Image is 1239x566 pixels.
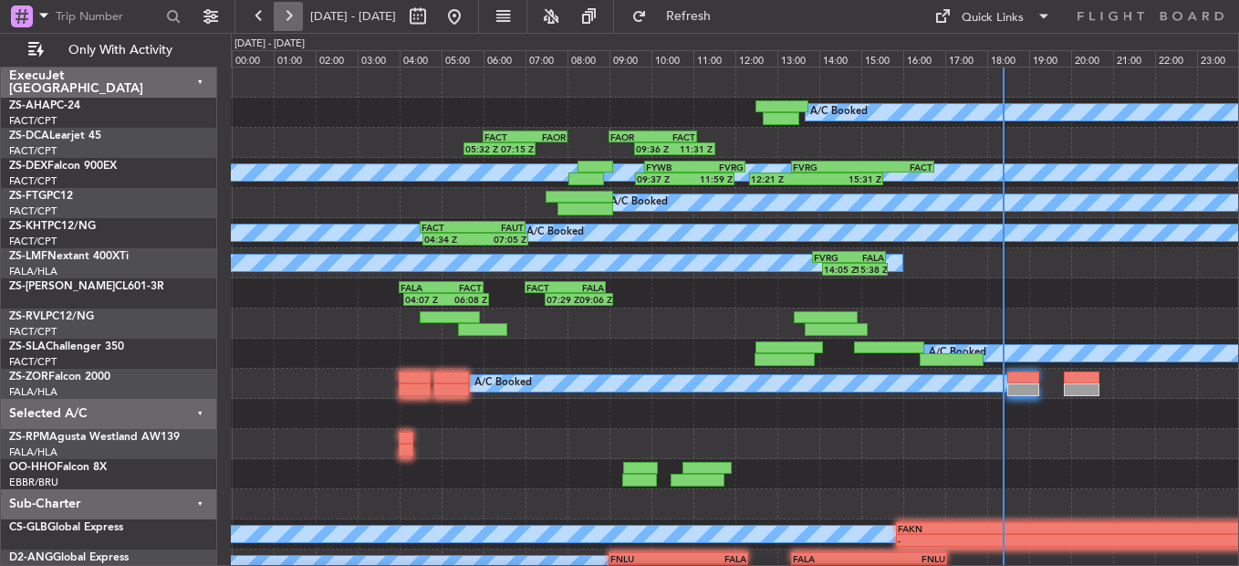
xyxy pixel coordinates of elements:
a: OO-HHOFalcon 8X [9,462,107,473]
a: FACT/CPT [9,325,57,339]
span: ZS-KHT [9,221,47,232]
div: Quick Links [962,9,1024,27]
div: FALA [849,252,884,263]
button: Only With Activity [20,36,198,65]
div: FAKN [898,523,1119,534]
a: FALA/HLA [9,265,57,278]
div: 04:00 [400,50,442,67]
span: ZS-RPM [9,432,49,443]
div: 07:05 Z [475,234,526,245]
div: FALA [793,553,869,564]
span: ZS-DEX [9,161,47,172]
span: ZS-LMF [9,251,47,262]
div: 04:07 Z [405,294,446,305]
span: ZS-AHA [9,100,50,111]
div: FACT [526,282,565,293]
div: FNLU [869,553,945,564]
a: FALA/HLA [9,385,57,399]
a: FACT/CPT [9,114,57,128]
span: Only With Activity [47,44,193,57]
div: 07:00 [526,50,567,67]
div: 06:00 [484,50,526,67]
div: FACT [484,131,525,142]
a: ZS-AHAPC-24 [9,100,80,111]
a: ZS-ZORFalcon 2000 [9,372,110,383]
a: ZS-DCALearjet 45 [9,131,101,141]
div: 07:29 Z [547,294,578,305]
div: 05:32 Z [465,143,500,154]
a: FACT/CPT [9,144,57,158]
div: FACT [422,222,473,233]
div: - [898,535,1119,546]
div: FALA [678,553,745,564]
span: ZS-ZOR [9,372,48,383]
a: ZS-SLAChallenger 350 [9,341,124,352]
span: OO-HHO [9,462,57,473]
div: 06:08 Z [446,294,487,305]
div: 18:00 [987,50,1029,67]
div: 14:05 Z [824,264,855,275]
div: 03:00 [358,50,400,67]
a: FACT/CPT [9,204,57,218]
div: FALA [401,282,441,293]
div: 11:59 Z [684,173,733,184]
a: ZS-RPMAgusta Westland AW139 [9,432,180,443]
a: ZS-DEXFalcon 900EX [9,161,117,172]
div: FACT [441,282,481,293]
a: FALA/HLA [9,445,57,459]
div: FVRG [793,162,863,173]
span: [DATE] - [DATE] [310,8,396,25]
div: 23:00 [1197,50,1239,67]
div: 09:00 [609,50,651,67]
div: 09:37 Z [637,173,685,184]
a: FACT/CPT [9,174,57,188]
div: A/C Booked [610,189,668,216]
a: CS-GLBGlobal Express [9,522,123,533]
span: ZS-[PERSON_NAME] [9,281,115,292]
span: ZS-FTG [9,191,47,202]
div: 20:00 [1071,50,1113,67]
div: A/C Booked [810,99,868,126]
div: 11:31 Z [674,143,713,154]
div: FAOR [525,131,565,142]
span: D2-ANG [9,552,53,563]
a: D2-ANGGlobal Express [9,552,129,563]
div: FACT [862,162,932,173]
div: 17:00 [945,50,987,67]
div: FVRG [694,162,744,173]
div: A/C Booked [526,219,584,246]
span: ZS-RVL [9,311,46,322]
button: Quick Links [925,2,1060,31]
div: 19:00 [1029,50,1071,67]
a: ZS-[PERSON_NAME]CL601-3R [9,281,164,292]
div: FALA [565,282,603,293]
div: 13:00 [777,50,819,67]
a: ZS-KHTPC12/NG [9,221,96,232]
button: Refresh [623,2,733,31]
div: 05:00 [442,50,484,67]
div: 15:00 [861,50,903,67]
div: 07:15 Z [499,143,534,154]
div: 12:00 [735,50,777,67]
div: 08:00 [567,50,609,67]
div: 15:31 Z [816,173,880,184]
span: ZS-DCA [9,131,49,141]
a: ZS-LMFNextant 400XTi [9,251,129,262]
div: 09:36 Z [636,143,674,154]
div: FVRG [814,252,849,263]
div: 12:21 Z [751,173,816,184]
div: 21:00 [1113,50,1155,67]
div: FAOR [610,131,652,142]
div: [DATE] - [DATE] [234,37,305,52]
div: 00:00 [232,50,274,67]
a: FACT/CPT [9,355,57,369]
span: Refresh [651,10,727,23]
div: 10:00 [651,50,693,67]
div: 09:06 Z [579,294,611,305]
div: 14:00 [819,50,861,67]
a: ZS-RVLPC12/NG [9,311,94,322]
span: ZS-SLA [9,341,46,352]
div: FNLU [610,553,678,564]
span: CS-GLB [9,522,47,533]
div: 02:00 [316,50,358,67]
